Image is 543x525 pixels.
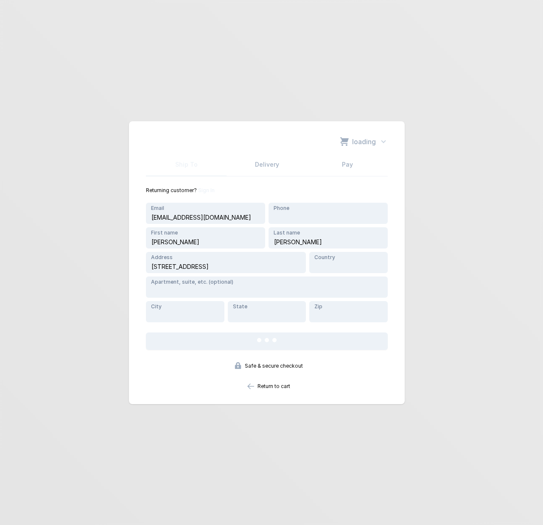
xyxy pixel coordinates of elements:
[270,229,300,237] label: Last name
[198,187,215,194] button: Sign In
[148,278,233,286] label: Apartment, suite, etc. (optional)
[148,303,162,310] label: City
[270,204,289,212] label: Phone
[148,254,173,261] label: Address
[244,383,290,389] a: Return to cart
[148,204,164,212] label: Email
[307,160,388,176] a: Pay
[352,137,376,147] span: loading
[311,254,335,261] label: Country
[245,363,303,369] span: Safe & secure checkout
[146,160,227,176] a: Ship To
[311,303,322,310] label: Zip
[148,229,178,237] label: First name
[146,187,197,193] span: Returning customer?
[230,303,247,310] label: State
[227,160,307,176] a: Delivery
[340,137,388,147] button: loading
